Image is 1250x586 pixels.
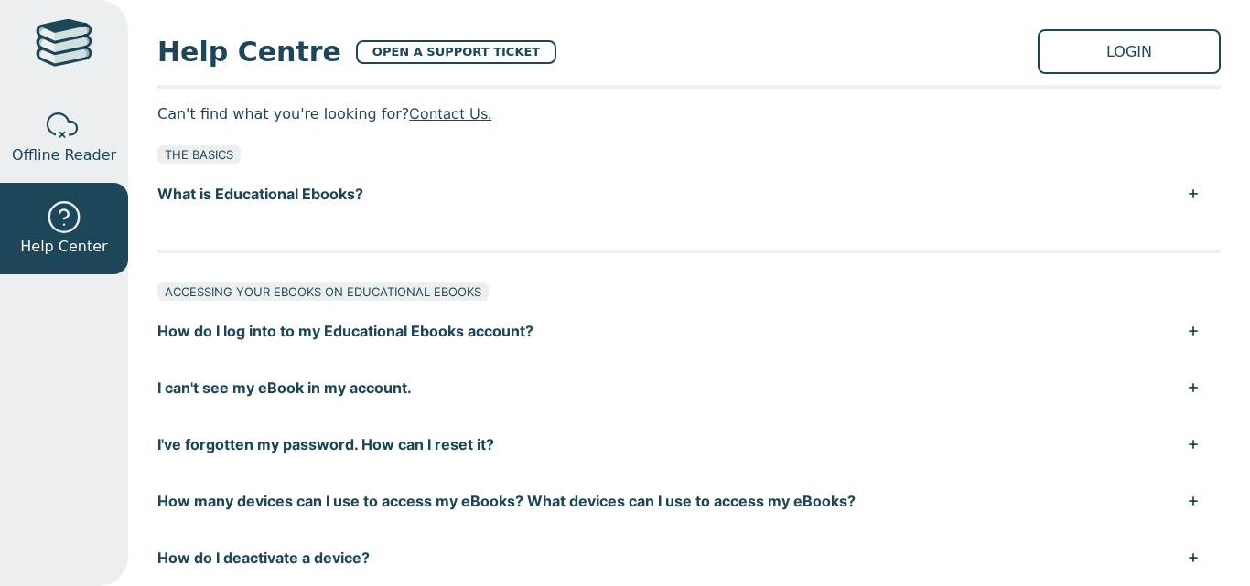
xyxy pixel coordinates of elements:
span: Offline Reader [12,144,116,166]
a: Contact Us. [409,104,491,123]
a: OPEN A SUPPORT TICKET [356,40,556,64]
div: THE BASICS [157,145,241,164]
div: ACCESSING YOUR EBOOKS ON EDUCATIONAL EBOOKS [157,282,489,301]
button: What is Educational Ebooks? [157,165,1221,222]
span: Help Centre [157,31,341,72]
button: I've forgotten my password. How can I reset it? [157,416,1221,473]
span: Help Center [20,236,107,258]
button: How do I deactivate a device? [157,529,1221,586]
p: Can't find what you're looking for? [157,100,1221,127]
button: How do I log into to my Educational Ebooks account? [157,303,1221,359]
a: LOGIN [1038,29,1221,74]
button: I can't see my eBook in my account. [157,359,1221,416]
button: How many devices can I use to access my eBooks? What devices can I use to access my eBooks? [157,473,1221,529]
